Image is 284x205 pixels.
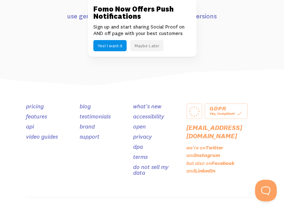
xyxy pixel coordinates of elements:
[186,144,258,151] p: we're on
[93,40,127,51] button: Yes! I want it
[133,153,148,160] a: terms
[26,133,58,140] a: video guides
[186,152,258,158] p: and
[212,160,234,166] a: Facebook
[186,167,258,174] p: and
[30,12,254,20] p: use genuine social proof to boost your conversions
[26,113,47,120] a: features
[80,113,111,120] a: testimonials
[186,123,242,140] a: [EMAIL_ADDRESS][DOMAIN_NAME]
[80,102,91,110] a: blog
[133,163,169,176] a: do not sell my data
[133,133,152,140] a: privacy
[93,23,191,36] p: Sign up and start sharing Social Proof on AND off page with your best customers
[130,40,164,51] button: Maybe Later
[204,103,248,119] a: GDPR Yes, Compliant
[80,123,95,130] a: brand
[195,167,215,174] a: LinkedIn
[133,143,143,150] a: dpa
[209,106,243,110] div: GDPR
[133,102,161,110] a: what's new
[255,180,277,201] iframe: Help Scout Beacon - Open
[26,123,34,130] a: api
[93,5,191,20] h3: Fomo Now Offers Push Notifications
[209,110,243,117] div: Yes, Compliant
[80,133,99,140] a: support
[205,144,223,151] a: Twitter
[26,102,44,110] a: pricing
[195,152,220,158] a: Instagram
[133,123,146,130] a: open
[133,113,164,120] a: accessibility
[186,160,258,166] p: but also on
